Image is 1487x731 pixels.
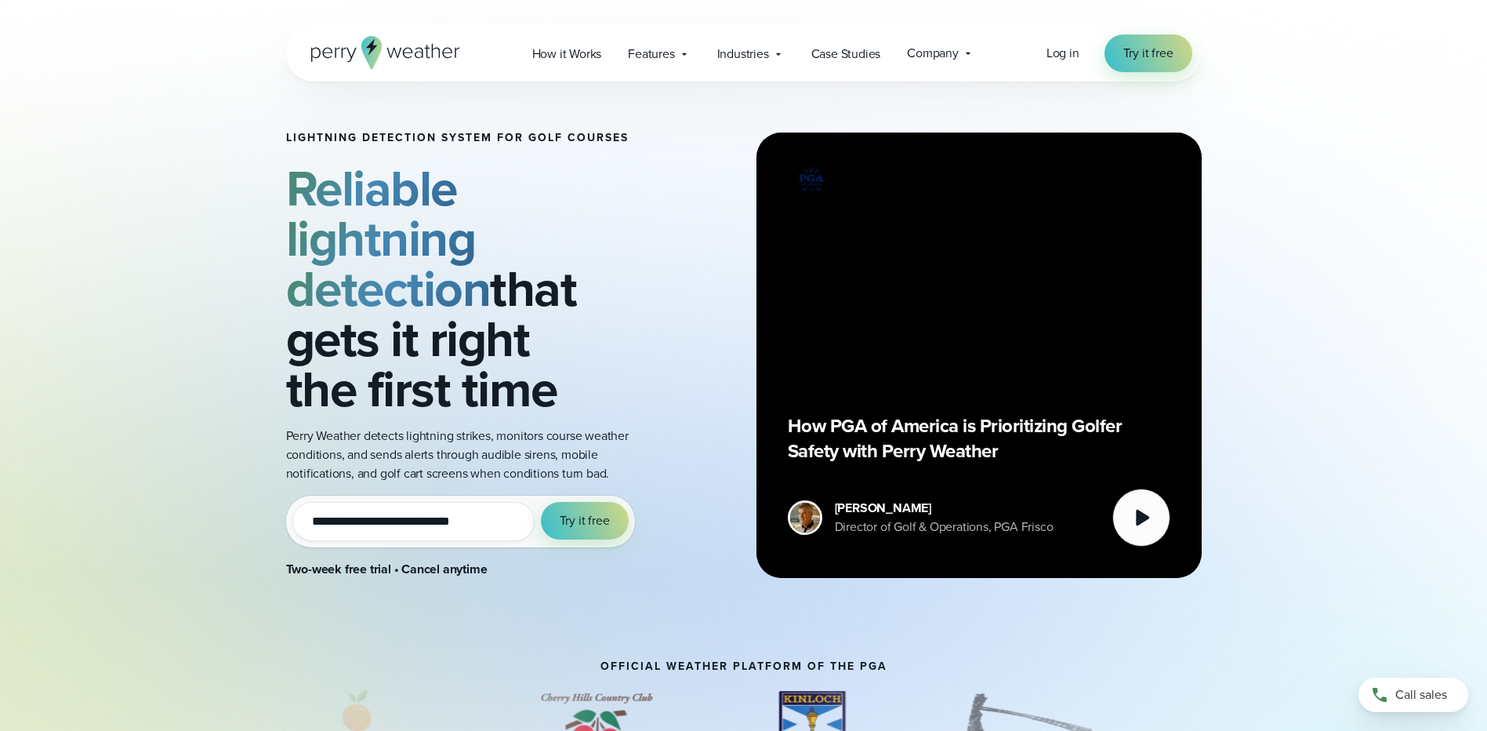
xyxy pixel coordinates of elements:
[286,151,491,325] strong: Reliable lightning detection
[532,45,602,64] span: How it Works
[600,660,887,673] h3: Official Weather Platform of the PGA
[286,163,653,414] h2: that gets it right the first time
[1046,44,1079,62] span: Log in
[286,132,653,144] h1: Lightning detection system for golf courses
[788,164,835,194] img: PGA.svg
[1358,678,1468,712] a: Call sales
[1046,44,1079,63] a: Log in
[1123,44,1173,63] span: Try it free
[835,499,1054,518] div: [PERSON_NAME]
[286,427,653,483] p: Perry Weather detects lightning strikes, monitors course weather conditions, and sends alerts thr...
[907,44,959,63] span: Company
[798,38,894,70] a: Case Studies
[790,503,820,533] img: Paul Earnest, Director of Golf & Operations, PGA Frisco Headshot
[835,518,1054,536] div: Director of Golf & Operations, PGA Frisco
[541,502,629,540] button: Try it free
[560,511,610,530] span: Try it free
[1395,686,1447,704] span: Call sales
[628,45,674,64] span: Features
[717,45,769,64] span: Industries
[519,38,615,70] a: How it Works
[1104,35,1192,72] a: Try it free
[286,560,488,578] strong: Two-week free trial • Cancel anytime
[811,45,881,64] span: Case Studies
[788,413,1170,464] p: How PGA of America is Prioritizing Golfer Safety with Perry Weather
